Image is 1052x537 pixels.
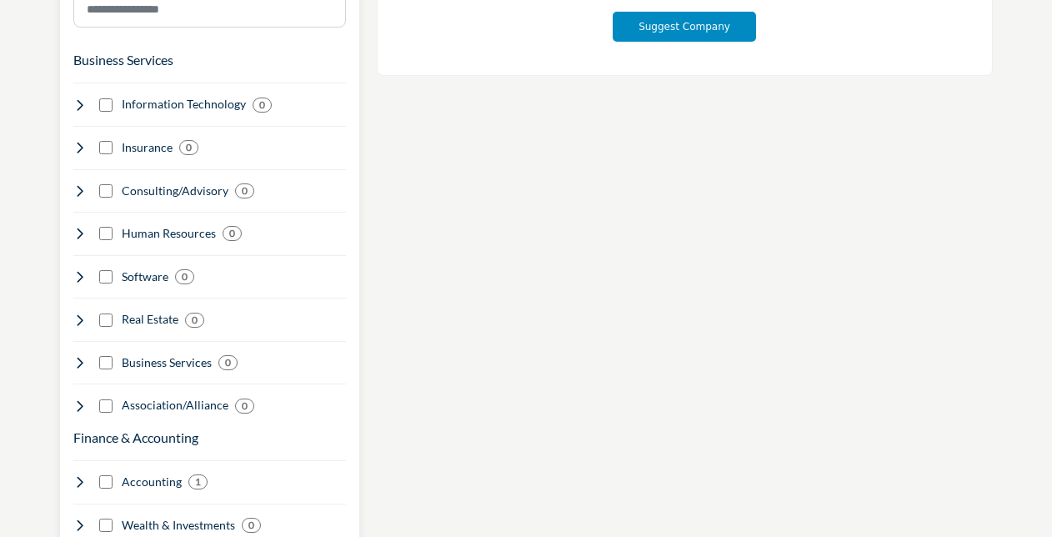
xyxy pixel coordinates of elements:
[99,227,113,240] input: Select Human Resources checkbox
[225,357,231,369] b: 0
[179,140,198,155] div: 0 Results For Insurance
[122,225,216,242] h4: Human Resources: Payroll, benefits, HR consulting, talent acquisition, training
[188,474,208,489] div: 1 Results For Accounting
[248,519,254,531] b: 0
[99,270,113,284] input: Select Software checkbox
[192,314,198,326] b: 0
[242,185,248,197] b: 0
[122,96,246,113] h4: Information Technology: Software, cloud services, data management, analytics, automation
[185,313,204,328] div: 0 Results For Real Estate
[99,141,113,154] input: Select Insurance checkbox
[259,99,265,111] b: 0
[122,354,212,371] h4: Business Services: Office supplies, software, tech support, communications, travel
[218,355,238,370] div: 0 Results For Business Services
[99,184,113,198] input: Select Consulting/Advisory checkbox
[99,314,113,327] input: Select Real Estate checkbox
[235,183,254,198] div: 0 Results For Consulting/Advisory
[99,475,113,489] input: Select Accounting checkbox
[186,142,192,153] b: 0
[122,397,228,414] h4: Association/Alliance: Membership/trade associations and CPA firm alliances
[73,428,198,448] button: Finance & Accounting
[235,399,254,414] div: 0 Results For Association/Alliance
[99,356,113,369] input: Select Business Services checkbox
[122,183,228,199] h4: Consulting/Advisory: Business consulting, mergers & acquisitions, growth strategies
[613,12,756,42] button: Suggest Company
[639,21,730,33] span: Suggest Company
[175,269,194,284] div: 0 Results For Software
[99,519,113,532] input: Select Wealth & Investments checkbox
[242,400,248,412] b: 0
[122,311,178,328] h4: Real Estate: Commercial real estate, office space, property management, home loans
[253,98,272,113] div: 0 Results For Information Technology
[122,139,173,156] h4: Insurance: Professional liability, healthcare, life insurance, risk management
[73,50,173,70] button: Business Services
[122,474,182,490] h4: Accounting: Financial statements, bookkeeping, auditing
[229,228,235,239] b: 0
[242,518,261,533] div: 0 Results For Wealth & Investments
[223,226,242,241] div: 0 Results For Human Resources
[99,98,113,112] input: Select Information Technology checkbox
[122,517,235,534] h4: Wealth & Investments: Wealth management, retirement planning, investing strategies
[99,399,113,413] input: Select Association/Alliance checkbox
[182,271,188,283] b: 0
[195,476,201,488] b: 1
[122,268,168,285] h4: Software: Accounting sotware, tax software, workflow, etc.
